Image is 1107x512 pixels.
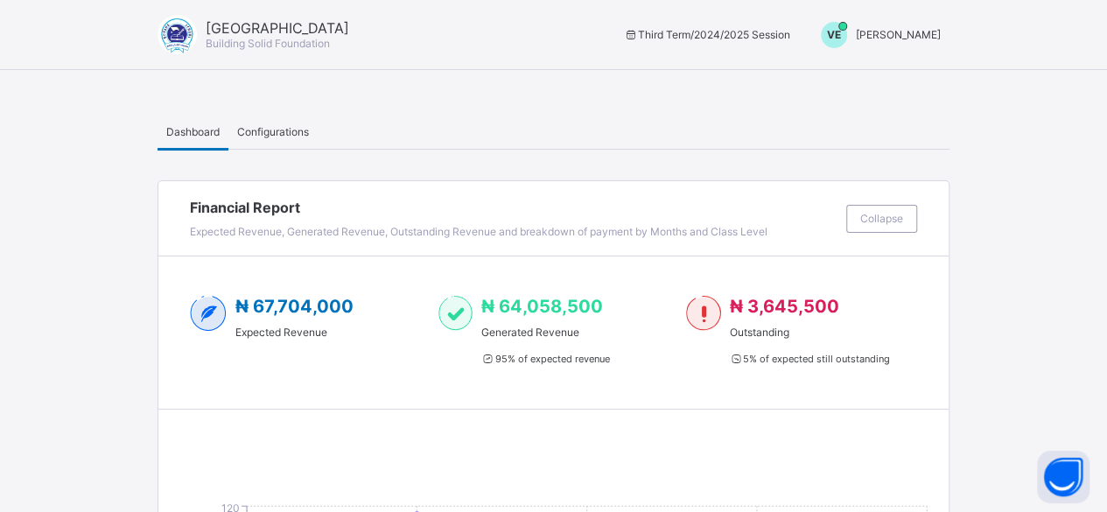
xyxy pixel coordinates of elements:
img: outstanding-1.146d663e52f09953f639664a84e30106.svg [686,296,720,331]
img: paid-1.3eb1404cbcb1d3b736510a26bbfa3ccb.svg [438,296,473,331]
span: Building Solid Foundation [206,37,330,50]
span: Dashboard [166,125,220,138]
span: 95 % of expected revenue [481,353,609,365]
span: [GEOGRAPHIC_DATA] [206,19,349,37]
span: Financial Report [190,199,837,216]
span: session/term information [623,28,790,41]
span: Collapse [860,212,903,225]
span: VE [827,28,841,41]
span: ₦ 67,704,000 [235,296,354,317]
span: Expected Revenue, Generated Revenue, Outstanding Revenue and breakdown of payment by Months and C... [190,225,767,238]
span: 5 % of expected still outstanding [730,353,890,365]
button: Open asap [1037,451,1089,503]
span: Generated Revenue [481,326,609,339]
span: Configurations [237,125,309,138]
span: [PERSON_NAME] [856,28,941,41]
span: ₦ 3,645,500 [730,296,839,317]
span: Outstanding [730,326,890,339]
img: expected-2.4343d3e9d0c965b919479240f3db56ac.svg [190,296,227,331]
span: ₦ 64,058,500 [481,296,603,317]
span: Expected Revenue [235,326,354,339]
